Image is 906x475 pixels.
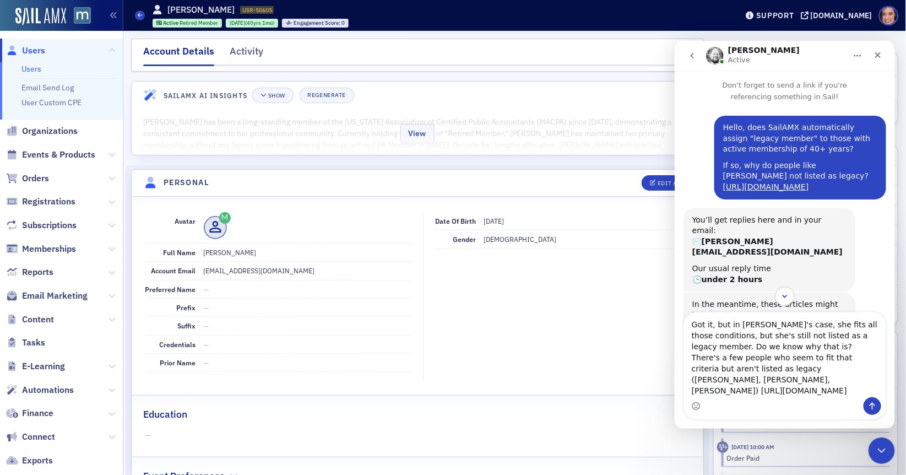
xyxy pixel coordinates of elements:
[22,314,54,326] span: Content
[22,407,53,419] span: Finance
[22,196,75,208] span: Registrations
[204,303,209,312] span: —
[164,90,247,100] h4: SailAMX AI Insights
[453,235,476,244] span: Gender
[230,19,245,26] span: [DATE]
[6,196,75,208] a: Registrations
[66,7,91,26] a: View Homepage
[6,360,65,373] a: E-Learning
[178,321,196,330] span: Suffix
[145,430,690,441] span: —
[177,303,196,312] span: Prefix
[204,244,412,261] dd: [PERSON_NAME]
[675,41,895,429] iframe: Intercom live chat
[6,45,45,57] a: Users
[22,384,74,396] span: Automations
[6,219,77,231] a: Subscriptions
[22,337,45,349] span: Tasks
[811,10,872,20] div: [DOMAIN_NAME]
[164,248,196,257] span: Full Name
[484,217,504,225] span: [DATE]
[143,44,214,66] div: Account Details
[22,360,65,373] span: E-Learning
[6,431,55,443] a: Connect
[153,19,223,28] div: Active: Active: Retired Member
[204,285,209,294] span: —
[167,4,235,16] h1: [PERSON_NAME]
[6,290,88,302] a: Email Marketing
[22,219,77,231] span: Subscriptions
[268,93,285,99] div: Show
[22,455,53,467] span: Exports
[143,407,187,422] h2: Education
[435,217,476,225] span: Date of Birth
[226,19,278,28] div: 1985-08-13 00:00:00
[756,10,794,20] div: Support
[22,172,49,185] span: Orders
[642,175,691,191] button: Edit All
[6,455,53,467] a: Exports
[175,217,196,225] span: Avatar
[727,453,883,463] div: Order Paid
[22,266,53,278] span: Reports
[6,149,95,161] a: Events & Products
[163,19,180,26] span: Active
[282,19,349,28] div: Engagement Score: 0
[717,441,729,453] div: Activity
[731,443,774,451] time: 7/1/2025 10:00 AM
[22,290,88,302] span: Email Marketing
[801,12,876,19] button: [DOMAIN_NAME]
[21,98,82,107] a: User Custom CPE
[160,358,196,367] span: Prior Name
[164,177,209,188] h4: Personal
[6,172,49,185] a: Orders
[6,384,74,396] a: Automations
[230,44,263,64] div: Activity
[6,314,54,326] a: Content
[204,340,209,349] span: —
[6,266,53,278] a: Reports
[204,321,209,330] span: —
[230,19,274,26] div: (40yrs 1mo)
[242,6,272,14] span: USR-50605
[204,262,412,279] dd: [EMAIL_ADDRESS][DOMAIN_NAME]
[145,285,196,294] span: Preferred Name
[879,6,898,25] span: Profile
[294,20,345,26] div: 0
[21,83,74,93] a: Email Send Log
[156,19,219,26] a: Active Retired Member
[300,88,354,103] button: Regenerate
[22,125,78,137] span: Organizations
[22,149,95,161] span: Events & Products
[22,431,55,443] span: Connect
[252,88,294,103] button: Show
[180,19,218,26] span: Retired Member
[74,7,91,24] img: SailAMX
[658,180,683,186] div: Edit All
[21,64,41,74] a: Users
[22,45,45,57] span: Users
[484,230,690,248] dd: [DEMOGRAPHIC_DATA]
[6,243,76,255] a: Memberships
[400,124,435,143] button: View
[15,8,66,25] a: SailAMX
[204,358,209,367] span: —
[6,337,45,349] a: Tasks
